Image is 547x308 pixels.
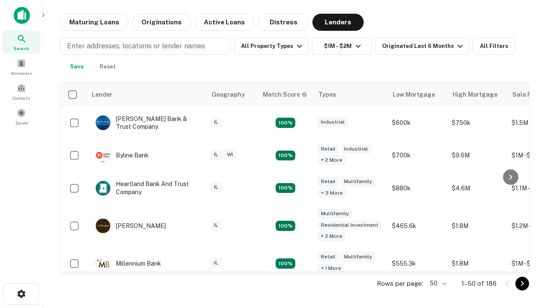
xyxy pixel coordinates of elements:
div: Matching Properties: 27, hasApolloMatch: undefined [276,221,295,231]
td: $1.8M [447,247,507,280]
div: Matching Properties: 28, hasApolloMatch: undefined [276,118,295,128]
td: $880k [388,172,447,204]
div: + 2 more [318,231,346,241]
div: Millennium Bank [95,256,161,271]
span: Saved [15,119,28,126]
th: Low Mortgage [388,83,447,107]
button: Go to next page [515,277,529,290]
div: Multifamily [341,252,375,262]
div: Industrial [341,144,371,154]
div: Low Mortgage [393,89,435,100]
a: Saved [3,105,40,128]
div: Multifamily [341,177,375,187]
div: Multifamily [318,209,352,219]
div: [PERSON_NAME] [95,218,166,234]
button: Enter addresses, locations or lender names [60,38,231,55]
div: Retail [318,144,339,154]
th: Geography [206,83,258,107]
div: IL [211,117,222,127]
img: capitalize-icon.png [14,7,30,24]
div: Heartland Bank And Trust Company [95,180,198,195]
img: picture [96,115,110,130]
p: Rows per page: [377,278,423,289]
div: Industrial [318,117,348,127]
div: Lender [92,89,112,100]
div: IL [211,150,222,160]
div: Originated Last 6 Months [382,41,465,51]
div: IL [211,258,222,268]
div: WI [224,150,236,160]
img: picture [96,148,110,163]
a: Search [3,30,40,53]
th: Capitalize uses an advanced AI algorithm to match your search with the best lender. The match sco... [258,83,313,107]
div: Matching Properties: 19, hasApolloMatch: undefined [276,183,295,193]
a: Borrowers [3,55,40,78]
button: Lenders [312,14,364,31]
th: High Mortgage [447,83,507,107]
td: $750k [447,107,507,139]
th: Lender [87,83,206,107]
div: IL [211,182,222,192]
div: IL [211,220,222,230]
div: Retail [318,177,339,187]
td: $600k [388,107,447,139]
td: $465.6k [388,204,447,248]
div: Byline Bank [95,148,149,163]
div: Capitalize uses an advanced AI algorithm to match your search with the best lender. The match sco... [263,90,307,99]
th: Types [313,83,388,107]
div: [PERSON_NAME] Bank & Trust Company [95,115,198,130]
div: Geography [212,89,245,100]
img: picture [96,219,110,233]
a: Contacts [3,80,40,103]
div: 50 [426,277,448,290]
td: $1.8M [447,204,507,248]
div: + 2 more [318,155,346,165]
button: Active Loans [194,14,254,31]
div: High Mortgage [453,89,497,100]
div: Retail [318,252,339,262]
td: $4.6M [447,172,507,204]
div: + 3 more [318,188,346,198]
button: All Filters [473,38,515,55]
button: All Property Types [234,38,309,55]
div: Matching Properties: 20, hasApolloMatch: undefined [276,151,295,161]
button: Save your search to get updates of matches that match your search criteria. [63,58,91,75]
div: Matching Properties: 16, hasApolloMatch: undefined [276,258,295,269]
button: Originations [132,14,191,31]
td: $700k [388,139,447,172]
span: Search [14,45,29,52]
td: $9.6M [447,139,507,172]
span: Borrowers [11,70,32,77]
p: 1–50 of 186 [462,278,497,289]
img: picture [96,181,110,195]
div: Types [318,89,336,100]
button: Reset [94,58,121,75]
p: Enter addresses, locations or lender names [67,41,205,51]
button: Originated Last 6 Months [375,38,469,55]
td: $555.3k [388,247,447,280]
button: $1M - $2M [312,38,372,55]
div: + 1 more [318,264,344,273]
h6: Match Score [263,90,306,99]
button: Maturing Loans [60,14,129,31]
iframe: Chat Widget [504,240,547,281]
div: Residential Investment [318,220,382,230]
button: Distress [258,14,309,31]
img: picture [96,256,110,271]
span: Contacts [13,95,30,101]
